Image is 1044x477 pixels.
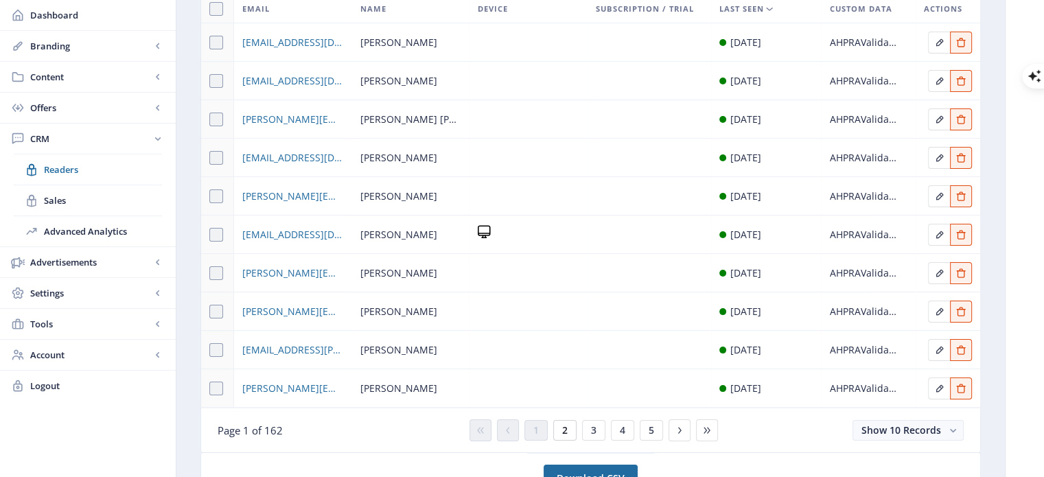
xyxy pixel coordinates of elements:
[611,420,634,441] button: 4
[730,303,761,320] div: [DATE]
[242,188,343,205] a: [PERSON_NAME][EMAIL_ADDRESS][DOMAIN_NAME]
[360,380,437,397] span: [PERSON_NAME]
[829,34,898,51] div: AHPRAValidated: 0
[829,342,898,358] div: AHPRAValidated: 1
[719,1,764,17] span: Last Seen
[928,342,950,355] a: Edit page
[30,132,151,146] span: CRM
[950,73,972,86] a: Edit page
[14,216,162,246] a: Advanced Analytics
[218,423,283,437] span: Page 1 of 162
[562,425,568,436] span: 2
[950,150,972,163] a: Edit page
[524,420,548,441] button: 1
[640,420,663,441] button: 5
[242,111,343,128] a: [PERSON_NAME][EMAIL_ADDRESS][PERSON_NAME][PERSON_NAME][DOMAIN_NAME]
[360,342,437,358] span: [PERSON_NAME]
[242,150,343,166] a: [EMAIL_ADDRESS][DOMAIN_NAME]
[30,286,151,300] span: Settings
[730,226,761,243] div: [DATE]
[242,265,343,281] a: [PERSON_NAME][EMAIL_ADDRESS][DOMAIN_NAME]
[730,150,761,166] div: [DATE]
[30,101,151,115] span: Offers
[44,224,162,238] span: Advanced Analytics
[242,226,343,243] a: [EMAIL_ADDRESS][DOMAIN_NAME]
[553,420,577,441] button: 2
[360,73,437,89] span: [PERSON_NAME]
[30,379,165,393] span: Logout
[928,226,950,240] a: Edit page
[950,34,972,47] a: Edit page
[730,34,761,51] div: [DATE]
[360,34,437,51] span: [PERSON_NAME]
[582,420,605,441] button: 3
[14,185,162,216] a: Sales
[360,188,437,205] span: [PERSON_NAME]
[928,188,950,201] a: Edit page
[44,163,162,176] span: Readers
[928,34,950,47] a: Edit page
[928,111,950,124] a: Edit page
[950,188,972,201] a: Edit page
[829,380,898,397] div: AHPRAValidated: 1
[928,150,950,163] a: Edit page
[242,380,343,397] a: [PERSON_NAME][EMAIL_ADDRESS][DOMAIN_NAME]
[30,8,165,22] span: Dashboard
[533,425,539,436] span: 1
[950,303,972,316] a: Edit page
[242,303,343,320] a: [PERSON_NAME][EMAIL_ADDRESS][DOMAIN_NAME]
[829,150,898,166] div: AHPRAValidated: 0
[242,1,270,17] span: Email
[730,342,761,358] div: [DATE]
[829,303,898,320] div: AHPRAValidated: 0
[649,425,654,436] span: 5
[360,111,461,128] span: [PERSON_NAME] [PERSON_NAME]
[242,34,343,51] a: [EMAIL_ADDRESS][DOMAIN_NAME]
[950,380,972,393] a: Edit page
[591,425,596,436] span: 3
[730,265,761,281] div: [DATE]
[360,226,437,243] span: [PERSON_NAME]
[950,342,972,355] a: Edit page
[30,348,151,362] span: Account
[829,111,898,128] div: AHPRAValidated: 0
[360,1,386,17] span: Name
[950,111,972,124] a: Edit page
[928,265,950,278] a: Edit page
[242,342,343,358] a: [EMAIL_ADDRESS][PERSON_NAME][DOMAIN_NAME]
[360,150,437,166] span: [PERSON_NAME]
[596,1,694,17] span: Subscription / Trial
[730,73,761,89] div: [DATE]
[360,303,437,320] span: [PERSON_NAME]
[829,265,898,281] div: AHPRAValidated: 0
[950,226,972,240] a: Edit page
[928,380,950,393] a: Edit page
[360,265,437,281] span: [PERSON_NAME]
[852,420,964,441] button: Show 10 Records
[242,73,343,89] a: [EMAIL_ADDRESS][DOMAIN_NAME]
[829,1,892,17] span: Custom Data
[30,70,151,84] span: Content
[730,188,761,205] div: [DATE]
[30,255,151,269] span: Advertisements
[620,425,625,436] span: 4
[950,265,972,278] a: Edit page
[829,188,898,205] div: AHPRAValidated: 0
[928,303,950,316] a: Edit page
[861,423,941,437] span: Show 10 Records
[30,39,151,53] span: Branding
[730,380,761,397] div: [DATE]
[924,1,962,17] span: Actions
[829,226,898,243] div: AHPRAValidated: 1
[730,111,761,128] div: [DATE]
[829,73,898,89] div: AHPRAValidated: 1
